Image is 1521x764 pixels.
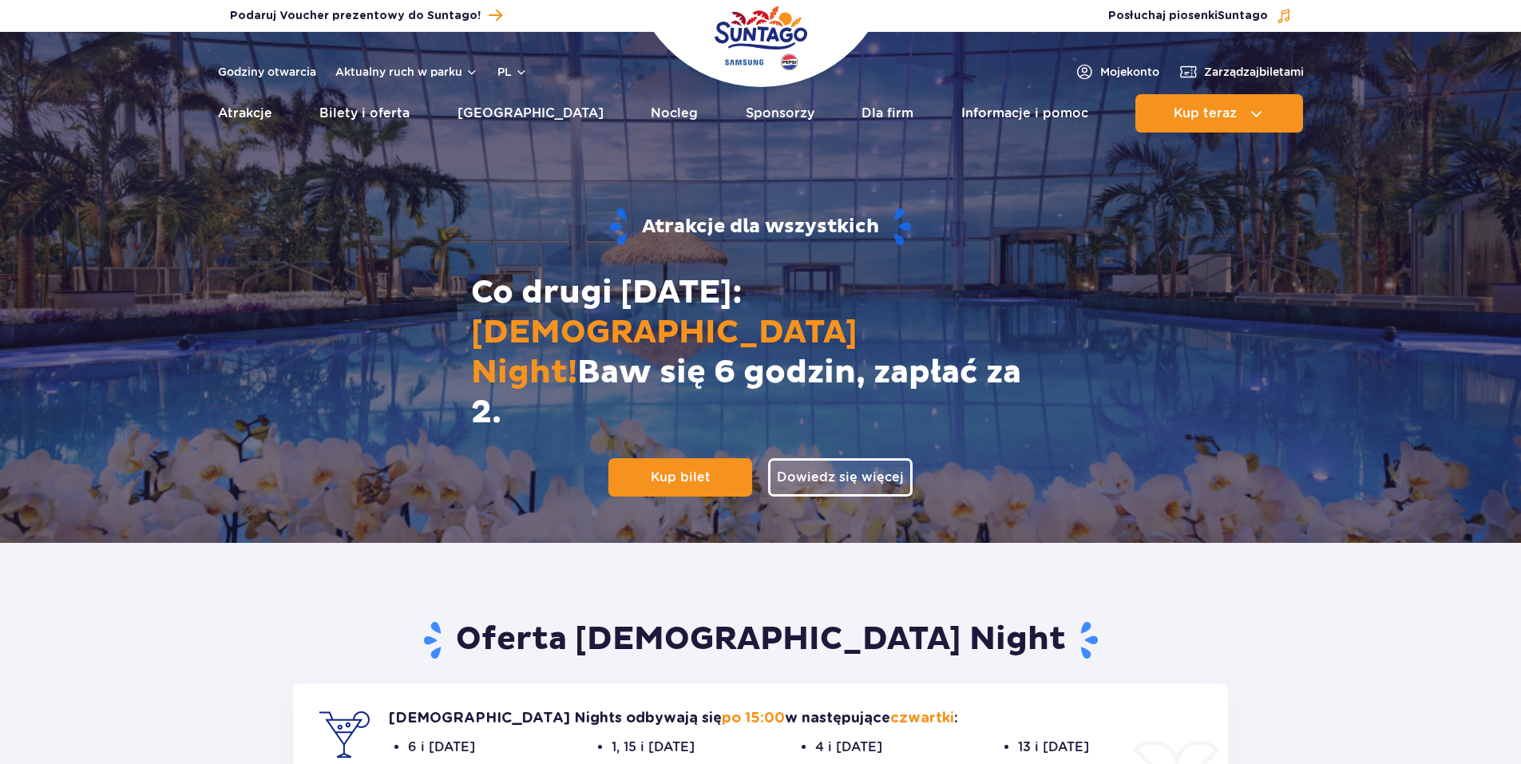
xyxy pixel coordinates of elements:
[1018,738,1202,757] span: 13 i [DATE]
[458,273,1064,433] h1: Co drugi [DATE]: Baw się 6 godzin, zapłać za 2.
[1204,64,1304,80] span: Zarządzaj biletami
[1174,106,1237,121] span: Kup teraz
[1075,62,1159,81] a: Mojekonto
[218,94,272,133] a: Atrakcje
[335,65,478,78] button: Aktualny ruch w parku
[471,313,858,393] span: [DEMOGRAPHIC_DATA] Night!
[768,458,913,497] a: Dowiedz się więcej
[230,8,481,24] span: Podaruj Voucher prezentowy do Suntago!
[293,620,1228,661] h2: Oferta [DEMOGRAPHIC_DATA] Night
[612,738,796,757] span: 1, 15 i [DATE]
[746,94,814,133] a: Sponsorzy
[497,64,528,80] button: pl
[815,738,1000,757] span: 4 i [DATE]
[389,709,1202,728] p: [DEMOGRAPHIC_DATA] Nights odbywają się w następujące :
[862,94,913,133] a: Dla firm
[408,738,592,757] span: 6 i [DATE]
[777,469,904,486] span: Dowiedz się więcej
[1135,94,1303,133] button: Kup teraz
[218,64,316,80] a: Godziny otwarcia
[248,207,1274,247] strong: Atrakcje dla wszystkich
[651,94,698,133] a: Nocleg
[457,94,604,133] a: [GEOGRAPHIC_DATA]
[319,94,410,133] a: Bilety i oferta
[608,458,752,497] a: Kup bilet
[1178,62,1304,81] a: Zarządzajbiletami
[230,5,502,26] a: Podaruj Voucher prezentowy do Suntago!
[1100,64,1159,80] span: Moje konto
[1108,8,1268,24] span: Posłuchaj piosenki
[651,469,711,486] span: Kup bilet
[1108,8,1292,24] button: Posłuchaj piosenkiSuntago
[722,711,785,726] strong: po 15:00
[961,94,1088,133] a: Informacje i pomoc
[1218,10,1268,22] span: Suntago
[890,711,954,726] strong: czwartki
